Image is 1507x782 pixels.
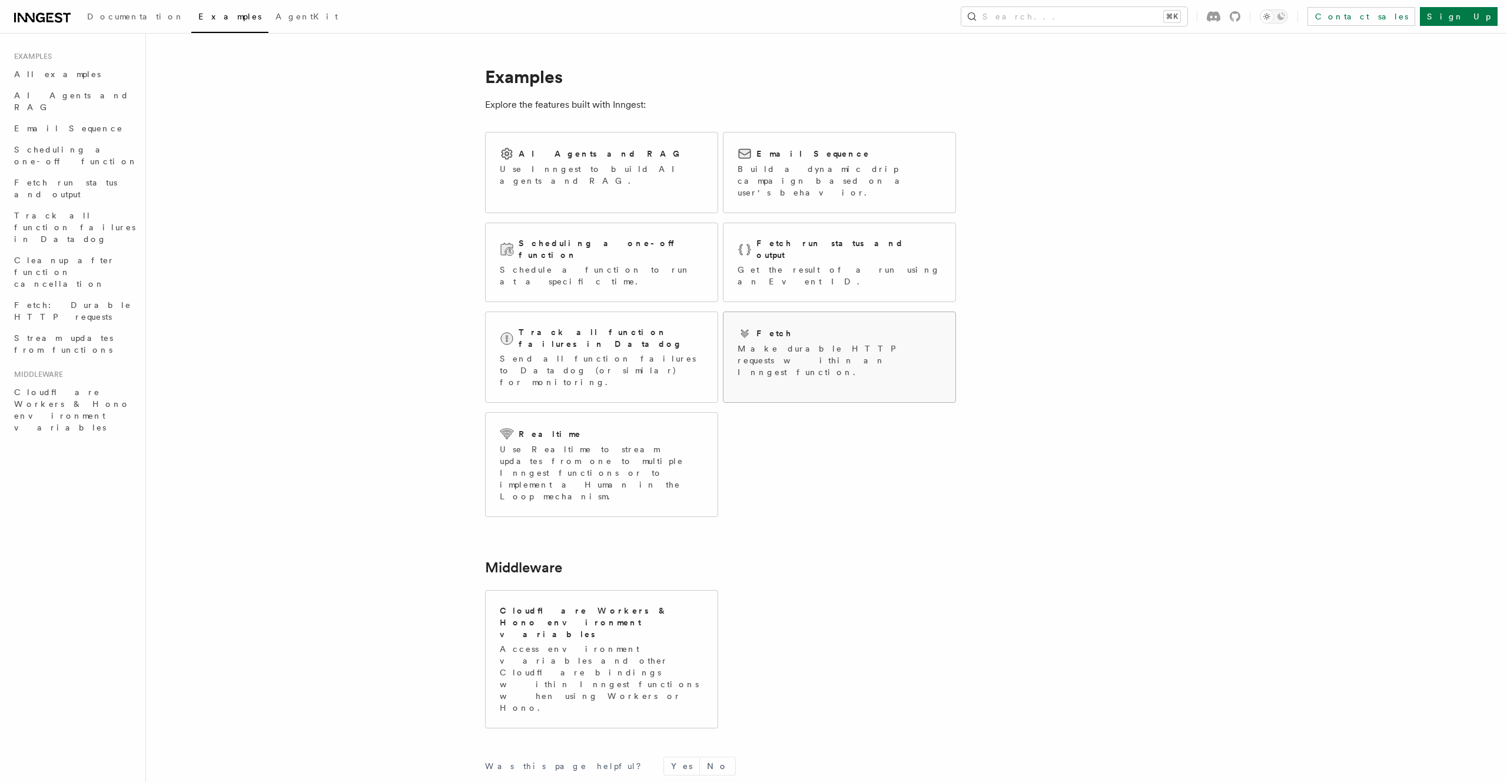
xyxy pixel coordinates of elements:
a: All examples [9,64,138,85]
a: AI Agents and RAG [9,85,138,118]
a: Middleware [485,559,562,576]
span: Middleware [9,370,63,379]
h2: Cloudflare Workers & Hono environment variables [500,605,703,640]
span: Fetch: Durable HTTP requests [14,300,131,322]
a: Email Sequence [9,118,138,139]
button: Search...⌘K [961,7,1187,26]
span: Documentation [87,12,184,21]
a: Scheduling a one-off function [9,139,138,172]
button: Toggle dark mode [1260,9,1288,24]
h2: Scheduling a one-off function [519,237,703,261]
h1: Examples [485,66,956,87]
p: Access environment variables and other Cloudflare bindings within Inngest functions when using Wo... [500,643,703,714]
kbd: ⌘K [1164,11,1180,22]
p: Make durable HTTP requests within an Inngest function. [738,343,941,378]
a: Scheduling a one-off functionSchedule a function to run at a specific time. [485,223,718,302]
a: RealtimeUse Realtime to stream updates from one to multiple Inngest functions or to implement a H... [485,412,718,517]
a: Cloudflare Workers & Hono environment variablesAccess environment variables and other Cloudflare ... [485,590,718,728]
h2: Realtime [519,428,582,440]
span: Cloudflare Workers & Hono environment variables [14,387,130,432]
a: AI Agents and RAGUse Inngest to build AI agents and RAG. [485,132,718,213]
span: Fetch run status and output [14,178,117,199]
span: Examples [9,52,52,61]
p: Was this page helpful? [485,760,649,772]
a: Fetch: Durable HTTP requests [9,294,138,327]
span: Track all function failures in Datadog [14,211,135,244]
p: Explore the features built with Inngest: [485,97,956,113]
p: Get the result of a run using an Event ID. [738,264,941,287]
span: Cleanup after function cancellation [14,256,115,289]
a: FetchMake durable HTTP requests within an Inngest function. [723,312,956,403]
a: Documentation [80,4,191,32]
h2: Fetch [756,327,792,339]
p: Schedule a function to run at a specific time. [500,264,703,287]
p: Use Realtime to stream updates from one to multiple Inngest functions or to implement a Human in ... [500,443,703,502]
button: No [700,757,735,775]
p: Send all function failures to Datadog (or similar) for monitoring. [500,353,703,388]
a: Sign Up [1420,7,1498,26]
a: Fetch run status and outputGet the result of a run using an Event ID. [723,223,956,302]
span: AgentKit [275,12,338,21]
a: Contact sales [1307,7,1415,26]
span: Scheduling a one-off function [14,145,138,166]
span: All examples [14,69,101,79]
a: Examples [191,4,268,33]
span: Stream updates from functions [14,333,113,354]
a: AgentKit [268,4,345,32]
h2: Fetch run status and output [756,237,941,261]
a: Cloudflare Workers & Hono environment variables [9,382,138,438]
a: Cleanup after function cancellation [9,250,138,294]
a: Email SequenceBuild a dynamic drip campaign based on a user's behavior. [723,132,956,213]
a: Fetch run status and output [9,172,138,205]
span: Email Sequence [14,124,123,133]
h2: AI Agents and RAG [519,148,686,160]
p: Build a dynamic drip campaign based on a user's behavior. [738,163,941,198]
a: Track all function failures in DatadogSend all function failures to Datadog (or similar) for moni... [485,312,718,403]
span: Examples [198,12,261,21]
h2: Track all function failures in Datadog [519,326,703,350]
a: Stream updates from functions [9,327,138,360]
p: Use Inngest to build AI agents and RAG. [500,163,703,187]
a: Track all function failures in Datadog [9,205,138,250]
button: Yes [664,757,699,775]
h2: Email Sequence [756,148,870,160]
span: AI Agents and RAG [14,91,129,112]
